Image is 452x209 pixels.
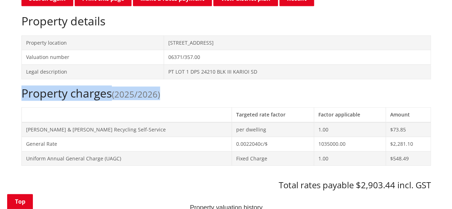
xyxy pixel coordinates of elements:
h2: Property details [21,14,431,28]
td: Fixed Charge [232,151,314,166]
span: (2025/2026) [112,88,160,100]
td: 0.0022040c/$ [232,137,314,151]
td: 1.00 [314,151,386,166]
td: Legal description [21,64,164,79]
td: 1.00 [314,122,386,137]
td: Uniform Annual General Charge (UAGC) [21,151,232,166]
td: General Rate [21,137,232,151]
td: per dwelling [232,122,314,137]
td: [PERSON_NAME] & [PERSON_NAME] Recycling Self-Service [21,122,232,137]
th: Factor applicable [314,107,386,122]
h2: Property charges [21,86,431,100]
a: Top [7,194,33,209]
th: Amount [386,107,431,122]
td: $2,281.10 [386,137,431,151]
td: $548.49 [386,151,431,166]
td: [STREET_ADDRESS] [164,35,431,50]
td: 1035000.00 [314,137,386,151]
h3: Total rates payable $2,903.44 incl. GST [21,180,431,190]
td: PT LOT 1 DPS 24210 BLK III KARIOI SD [164,64,431,79]
td: $73.85 [386,122,431,137]
td: 06371/357.00 [164,50,431,65]
th: Targeted rate factor [232,107,314,122]
iframe: Messenger Launcher [419,179,445,205]
td: Valuation number [21,50,164,65]
td: Property location [21,35,164,50]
